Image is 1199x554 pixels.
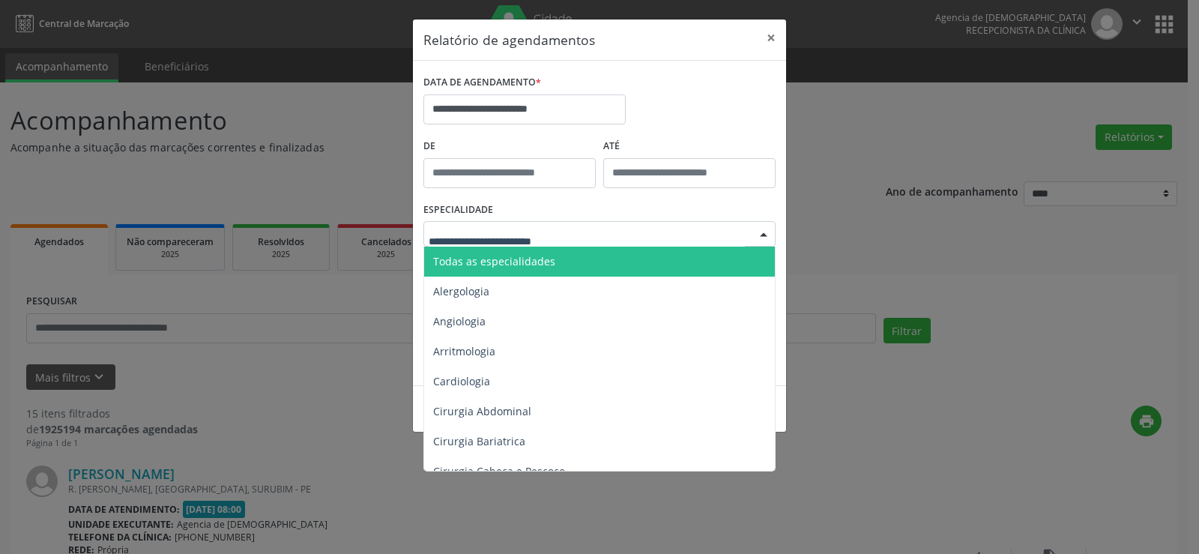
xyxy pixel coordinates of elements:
h5: Relatório de agendamentos [423,30,595,49]
span: Arritmologia [433,344,495,358]
label: DATA DE AGENDAMENTO [423,71,541,94]
span: Cardiologia [433,374,490,388]
label: ESPECIALIDADE [423,199,493,222]
span: Cirurgia Cabeça e Pescoço [433,464,565,478]
span: Cirurgia Abdominal [433,404,531,418]
span: Alergologia [433,284,489,298]
label: ATÉ [603,135,776,158]
span: Todas as especialidades [433,254,555,268]
span: Angiologia [433,314,486,328]
label: De [423,135,596,158]
button: Close [756,19,786,56]
span: Cirurgia Bariatrica [433,434,525,448]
